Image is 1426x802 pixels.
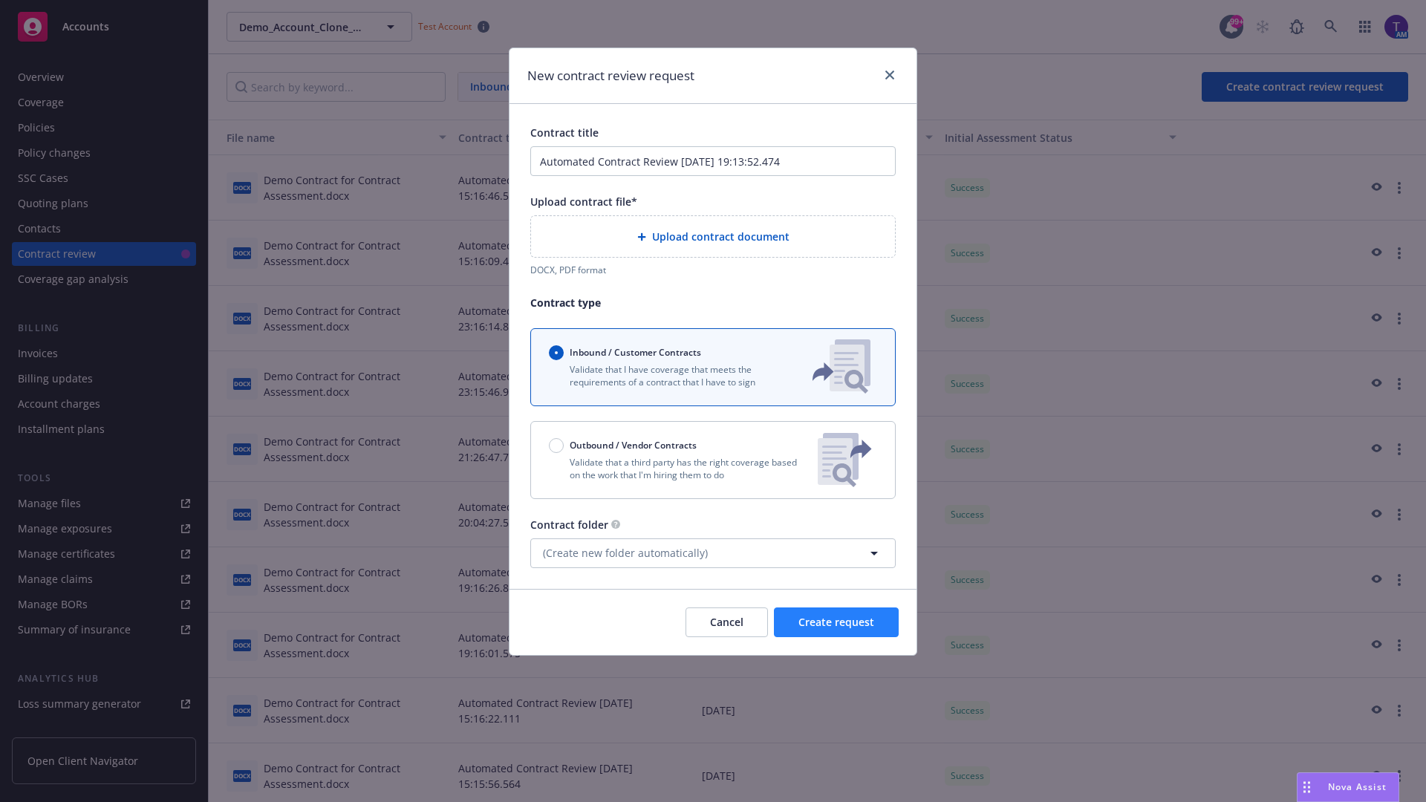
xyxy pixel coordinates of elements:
[530,328,896,406] button: Inbound / Customer ContractsValidate that I have coverage that meets the requirements of a contra...
[527,66,694,85] h1: New contract review request
[530,215,896,258] div: Upload contract document
[1298,773,1316,801] div: Drag to move
[530,125,599,140] span: Contract title
[774,607,899,637] button: Create request
[549,345,564,360] input: Inbound / Customer Contracts
[530,421,896,499] button: Outbound / Vendor ContractsValidate that a third party has the right coverage based on the work t...
[530,538,896,568] button: (Create new folder automatically)
[549,438,564,453] input: Outbound / Vendor Contracts
[1297,772,1399,802] button: Nova Assist
[881,66,899,84] a: close
[652,229,789,244] span: Upload contract document
[798,615,874,629] span: Create request
[543,545,708,561] span: (Create new folder automatically)
[1328,780,1387,793] span: Nova Assist
[530,264,896,276] div: DOCX, PDF format
[686,607,768,637] button: Cancel
[530,518,608,532] span: Contract folder
[530,146,896,176] input: Enter a title for this contract
[549,456,806,481] p: Validate that a third party has the right coverage based on the work that I'm hiring them to do
[710,615,743,629] span: Cancel
[530,195,637,209] span: Upload contract file*
[570,346,701,359] span: Inbound / Customer Contracts
[530,295,896,310] p: Contract type
[570,439,697,451] span: Outbound / Vendor Contracts
[549,363,788,388] p: Validate that I have coverage that meets the requirements of a contract that I have to sign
